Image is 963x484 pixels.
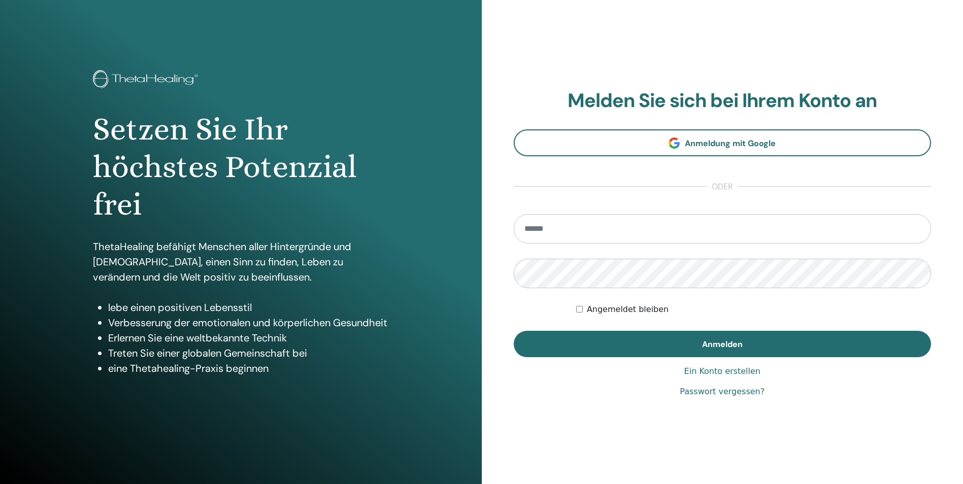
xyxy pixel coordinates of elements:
label: Angemeldet bleiben [587,303,669,316]
span: Anmeldung mit Google [685,138,776,149]
h2: Melden Sie sich bei Ihrem Konto an [514,89,932,113]
a: Ein Konto erstellen [684,365,760,377]
a: Anmeldung mit Google [514,129,932,156]
span: Anmelden [702,339,743,350]
li: Erlernen Sie eine weltbekannte Technik [108,330,388,345]
button: Anmelden [514,331,932,357]
span: oder [707,181,738,193]
li: Treten Sie einer globalen Gemeinschaft bei [108,345,388,361]
p: ThetaHealing befähigt Menschen aller Hintergründe und [DEMOGRAPHIC_DATA], einen Sinn zu finden, L... [93,239,388,285]
li: eine Thetahealing-Praxis beginnen [108,361,388,376]
a: Passwort vergessen? [680,386,765,398]
li: lebe einen positiven Lebensstil [108,300,388,315]
h1: Setzen Sie Ihr höchstes Potenzial frei [93,111,388,224]
div: Keep me authenticated indefinitely or until I manually logout [576,303,931,316]
li: Verbesserung der emotionalen und körperlichen Gesundheit [108,315,388,330]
